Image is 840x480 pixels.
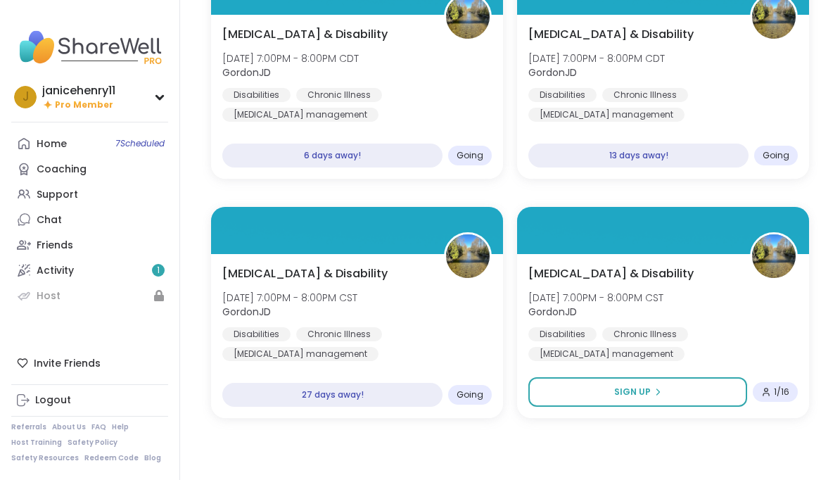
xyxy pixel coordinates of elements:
span: Going [763,150,789,161]
span: 7 Scheduled [115,138,165,149]
a: Help [112,422,129,432]
div: 13 days away! [528,144,749,168]
b: GordonJD [222,305,271,319]
div: Activity [37,264,74,278]
div: Friends [37,239,73,253]
a: Coaching [11,156,168,182]
div: Host [37,289,61,303]
a: Redeem Code [84,453,139,463]
div: 27 days away! [222,383,443,407]
img: GordonJD [446,234,490,278]
a: Safety Policy [68,438,117,448]
span: [MEDICAL_DATA] & Disability [528,26,694,43]
div: Disabilities [528,88,597,102]
a: Safety Resources [11,453,79,463]
span: [MEDICAL_DATA] & Disability [528,265,694,282]
img: GordonJD [752,234,796,278]
a: Host Training [11,438,62,448]
span: Going [457,389,483,400]
div: [MEDICAL_DATA] management [222,347,378,361]
div: Home [37,137,67,151]
div: Chronic Illness [296,327,382,341]
span: [DATE] 7:00PM - 8:00PM CST [222,291,357,305]
a: Friends [11,232,168,258]
div: Disabilities [222,88,291,102]
div: Chronic Illness [296,88,382,102]
span: [MEDICAL_DATA] & Disability [222,265,388,282]
div: Invite Friends [11,350,168,376]
a: FAQ [91,422,106,432]
span: 1 / 16 [774,386,789,398]
b: GordonJD [222,65,271,80]
b: GordonJD [528,65,577,80]
div: janicehenry11 [42,83,115,99]
a: Home7Scheduled [11,131,168,156]
span: [DATE] 7:00PM - 8:00PM CDT [528,51,665,65]
span: [MEDICAL_DATA] & Disability [222,26,388,43]
div: Chronic Illness [602,327,688,341]
div: Chronic Illness [602,88,688,102]
a: Blog [144,453,161,463]
span: Going [457,150,483,161]
span: 1 [157,265,160,277]
div: [MEDICAL_DATA] management [222,108,378,122]
div: Chat [37,213,62,227]
span: j [23,88,29,106]
a: Support [11,182,168,207]
div: Disabilities [528,327,597,341]
a: About Us [52,422,86,432]
a: Logout [11,388,168,413]
span: Pro Member [55,99,113,111]
span: Sign Up [614,386,651,398]
div: Support [37,188,78,202]
span: [DATE] 7:00PM - 8:00PM CST [528,291,663,305]
div: 6 days away! [222,144,443,168]
span: [DATE] 7:00PM - 8:00PM CDT [222,51,359,65]
div: [MEDICAL_DATA] management [528,347,685,361]
b: GordonJD [528,305,577,319]
img: ShareWell Nav Logo [11,23,168,72]
a: Chat [11,207,168,232]
div: Coaching [37,163,87,177]
div: [MEDICAL_DATA] management [528,108,685,122]
button: Sign Up [528,377,747,407]
a: Referrals [11,422,46,432]
a: Activity1 [11,258,168,283]
div: Logout [35,393,71,408]
div: Disabilities [222,327,291,341]
a: Host [11,283,168,308]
